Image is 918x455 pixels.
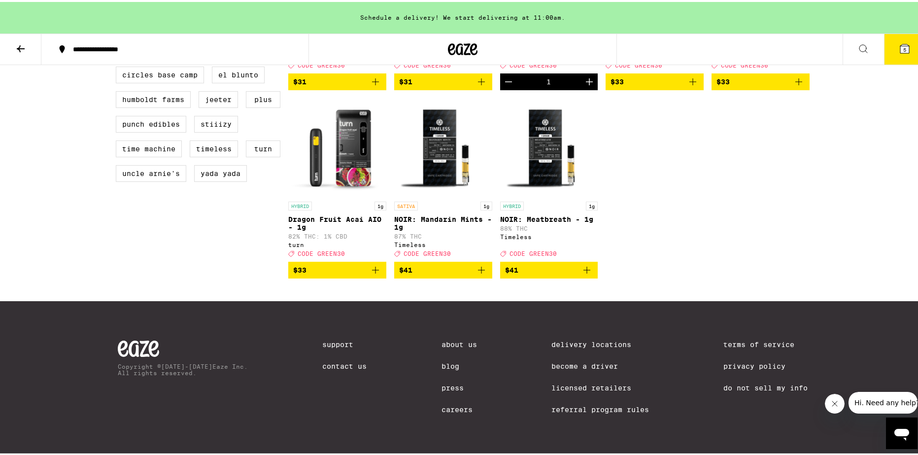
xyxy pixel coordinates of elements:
[615,60,662,67] span: CODE GREEN30
[116,65,204,81] label: Circles Base Camp
[712,71,810,88] button: Add to bag
[394,96,492,195] img: Timeless - NOIR: Mandarin Mints - 1g
[118,361,248,374] p: Copyright © [DATE]-[DATE] Eaze Inc. All rights reserved.
[442,339,477,347] a: About Us
[586,200,598,209] p: 1g
[298,60,345,67] span: CODE GREEN30
[394,231,492,238] p: 87% THC
[546,76,551,84] div: 1
[510,60,557,67] span: CODE GREEN30
[886,416,918,447] iframe: Button to launch messaging window
[551,360,649,368] a: Become a Driver
[500,232,598,238] div: Timeless
[374,200,386,209] p: 1g
[404,60,451,67] span: CODE GREEN30
[199,89,238,106] label: Jeeter
[442,404,477,412] a: Careers
[322,339,367,347] a: Support
[394,213,492,229] p: NOIR: Mandarin Mints - 1g
[399,76,412,84] span: $31
[500,223,598,230] p: 88% THC
[288,213,386,229] p: Dragon Fruit Acai AIO - 1g
[510,248,557,255] span: CODE GREEN30
[288,71,386,88] button: Add to bag
[551,404,649,412] a: Referral Program Rules
[723,382,808,390] a: Do Not Sell My Info
[116,89,191,106] label: Humboldt Farms
[190,139,238,155] label: Timeless
[394,96,492,260] a: Open page for NOIR: Mandarin Mints - 1g from Timeless
[500,200,524,209] p: HYBRID
[500,96,598,195] img: Timeless - NOIR: Meatbreath - 1g
[721,60,768,67] span: CODE GREEN30
[581,71,598,88] button: Increment
[116,163,186,180] label: Uncle Arnie's
[293,264,306,272] span: $33
[606,71,704,88] button: Add to bag
[194,163,247,180] label: Yada Yada
[288,200,312,209] p: HYBRID
[500,260,598,277] button: Add to bag
[505,264,518,272] span: $41
[394,260,492,277] button: Add to bag
[399,264,412,272] span: $41
[500,96,598,260] a: Open page for NOIR: Meatbreath - 1g from Timeless
[723,339,808,347] a: Terms of Service
[116,139,182,155] label: Time Machine
[288,96,386,195] img: turn - Dragon Fruit Acai AIO - 1g
[246,139,280,155] label: turn
[500,213,598,221] p: NOIR: Meatbreath - 1g
[551,339,649,347] a: Delivery Locations
[194,114,238,131] label: STIIIZY
[394,240,492,246] div: Timeless
[442,382,477,390] a: Press
[903,45,906,51] span: 5
[404,248,451,255] span: CODE GREEN30
[480,200,492,209] p: 1g
[723,360,808,368] a: Privacy Policy
[116,114,186,131] label: Punch Edibles
[298,248,345,255] span: CODE GREEN30
[288,231,386,238] p: 82% THC: 1% CBD
[611,76,624,84] span: $33
[6,7,71,15] span: Hi. Need any help?
[394,200,418,209] p: SATIVA
[442,360,477,368] a: Blog
[322,360,367,368] a: Contact Us
[394,71,492,88] button: Add to bag
[212,65,265,81] label: El Blunto
[825,392,845,412] iframe: Close message
[849,390,918,412] iframe: Message from company
[288,240,386,246] div: turn
[500,71,517,88] button: Decrement
[246,89,280,106] label: PLUS
[716,76,730,84] span: $33
[288,260,386,277] button: Add to bag
[288,96,386,260] a: Open page for Dragon Fruit Acai AIO - 1g from turn
[293,76,306,84] span: $31
[551,382,649,390] a: Licensed Retailers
